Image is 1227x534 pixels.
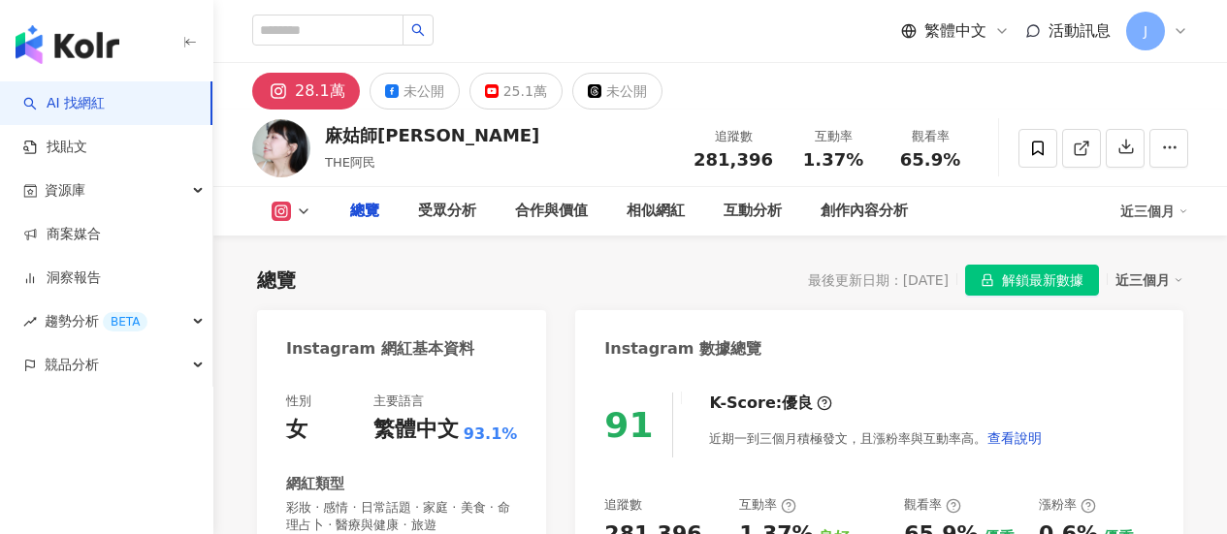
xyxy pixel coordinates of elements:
[295,78,345,105] div: 28.1萬
[1144,20,1147,42] span: J
[370,73,460,110] button: 未公開
[1002,266,1083,297] span: 解鎖最新數據
[694,149,773,170] span: 281,396
[286,393,311,410] div: 性別
[45,343,99,387] span: 競品分析
[1120,196,1188,227] div: 近三個月
[606,78,647,105] div: 未公開
[739,496,796,514] div: 互動率
[257,267,296,294] div: 總覽
[1039,496,1096,514] div: 漲粉率
[803,150,863,170] span: 1.37%
[286,499,517,534] span: 彩妝 · 感情 · 日常話題 · 家庭 · 美食 · 命理占卜 · 醫療與健康 · 旅遊
[23,94,105,113] a: searchAI 找網紅
[604,338,761,360] div: Instagram 數據總覽
[404,78,444,105] div: 未公開
[981,273,994,287] span: lock
[724,200,782,223] div: 互動分析
[572,73,662,110] button: 未公開
[821,200,908,223] div: 創作內容分析
[604,405,653,445] div: 91
[45,299,147,343] span: 趨勢分析
[103,312,147,331] div: BETA
[325,123,539,147] div: 麻姑師[PERSON_NAME]
[987,430,1042,446] span: 查看說明
[1049,21,1111,40] span: 活動訊息
[325,155,375,170] span: THE阿民
[1115,267,1183,293] div: 近三個月
[986,419,1043,457] button: 查看說明
[16,25,119,64] img: logo
[782,393,813,414] div: 優良
[900,150,960,170] span: 65.9%
[373,393,424,410] div: 主要語言
[252,119,310,177] img: KOL Avatar
[965,265,1099,296] button: 解鎖最新數據
[23,138,87,157] a: 找貼文
[23,315,37,329] span: rise
[709,393,832,414] div: K-Score :
[286,338,474,360] div: Instagram 網紅基本資料
[694,127,773,146] div: 追蹤數
[796,127,870,146] div: 互動率
[286,415,307,445] div: 女
[23,268,101,288] a: 洞察報告
[464,424,518,445] span: 93.1%
[893,127,967,146] div: 觀看率
[604,496,642,514] div: 追蹤數
[808,272,949,288] div: 最後更新日期：[DATE]
[23,225,101,244] a: 商案媒合
[709,419,1043,457] div: 近期一到三個月積極發文，且漲粉率與互動率高。
[350,200,379,223] div: 總覽
[904,496,961,514] div: 觀看率
[286,474,344,494] div: 網紅類型
[373,415,459,445] div: 繁體中文
[418,200,476,223] div: 受眾分析
[627,200,685,223] div: 相似網紅
[252,73,360,110] button: 28.1萬
[469,73,563,110] button: 25.1萬
[503,78,547,105] div: 25.1萬
[45,169,85,212] span: 資源庫
[515,200,588,223] div: 合作與價值
[924,20,986,42] span: 繁體中文
[411,23,425,37] span: search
